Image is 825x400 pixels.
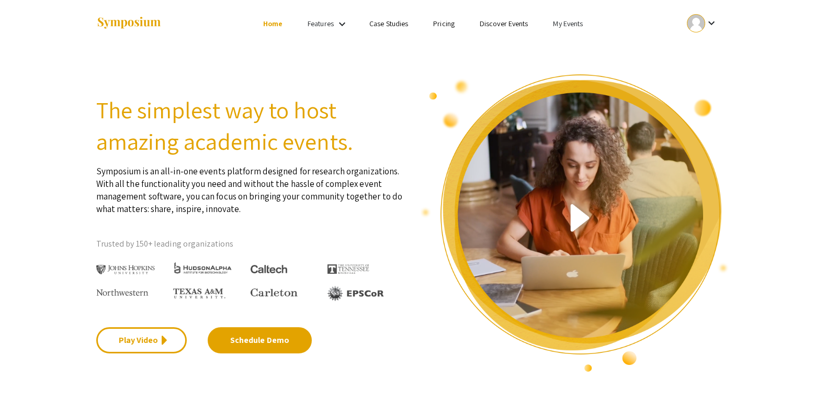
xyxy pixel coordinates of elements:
a: Play Video [96,327,187,353]
img: The University of Tennessee [327,264,369,274]
a: Case Studies [369,19,408,28]
p: Trusted by 150+ leading organizations [96,236,405,252]
button: Expand account dropdown [676,12,729,35]
img: Caltech [251,265,287,274]
img: video overview of Symposium [421,73,729,373]
mat-icon: Expand Features list [336,18,348,30]
iframe: Chat [8,353,44,392]
img: Carleton [251,288,298,297]
img: Northwestern [96,289,149,295]
img: Symposium by ForagerOne [96,16,162,30]
img: HudsonAlpha [173,262,232,274]
a: Discover Events [480,19,528,28]
a: Features [308,19,334,28]
mat-icon: Expand account dropdown [705,17,718,29]
img: Johns Hopkins University [96,265,155,275]
h2: The simplest way to host amazing academic events. [96,94,405,157]
p: Symposium is an all-in-one events platform designed for research organizations. With all the func... [96,157,405,215]
a: Pricing [433,19,455,28]
a: Home [263,19,282,28]
a: Schedule Demo [208,327,312,353]
a: My Events [553,19,583,28]
img: Texas A&M University [173,288,225,299]
img: EPSCOR [327,286,385,301]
